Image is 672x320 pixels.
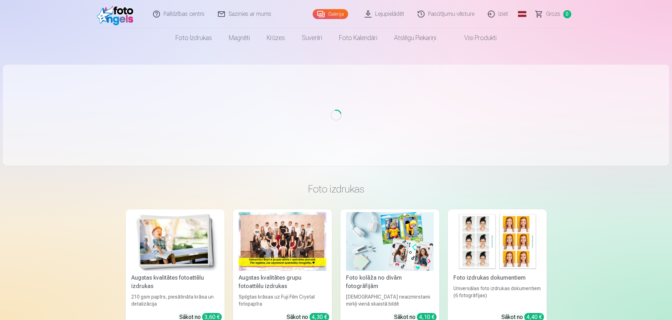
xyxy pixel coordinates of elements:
[453,212,541,271] img: Foto izdrukas dokumentiem
[563,10,571,18] span: 0
[546,10,560,18] span: Grozs
[131,183,541,195] h3: Foto izdrukas
[293,28,331,48] a: Suvenīri
[220,28,258,48] a: Magnēti
[451,285,544,307] div: Universālas foto izdrukas dokumentiem (6 fotogrāfijas)
[346,212,434,271] img: Foto kolāža no divām fotogrāfijām
[343,274,437,290] div: Foto kolāža no divām fotogrāfijām
[258,28,293,48] a: Krūzes
[167,28,220,48] a: Foto izdrukas
[343,293,437,307] div: [DEMOGRAPHIC_DATA] neaizmirstami mirkļi vienā skaistā bildē
[131,212,219,271] img: Augstas kvalitātes fotoattēlu izdrukas
[313,9,348,19] a: Galerija
[451,274,544,282] div: Foto izdrukas dokumentiem
[331,28,386,48] a: Foto kalendāri
[236,274,329,290] div: Augstas kvalitātes grupu fotoattēlu izdrukas
[236,293,329,307] div: Spilgtas krāsas uz Fuji Film Crystal fotopapīra
[445,28,505,48] a: Visi produkti
[97,3,137,25] img: /fa1
[128,293,222,307] div: 210 gsm papīrs, piesātināta krāsa un detalizācija
[386,28,445,48] a: Atslēgu piekariņi
[128,274,222,290] div: Augstas kvalitātes fotoattēlu izdrukas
